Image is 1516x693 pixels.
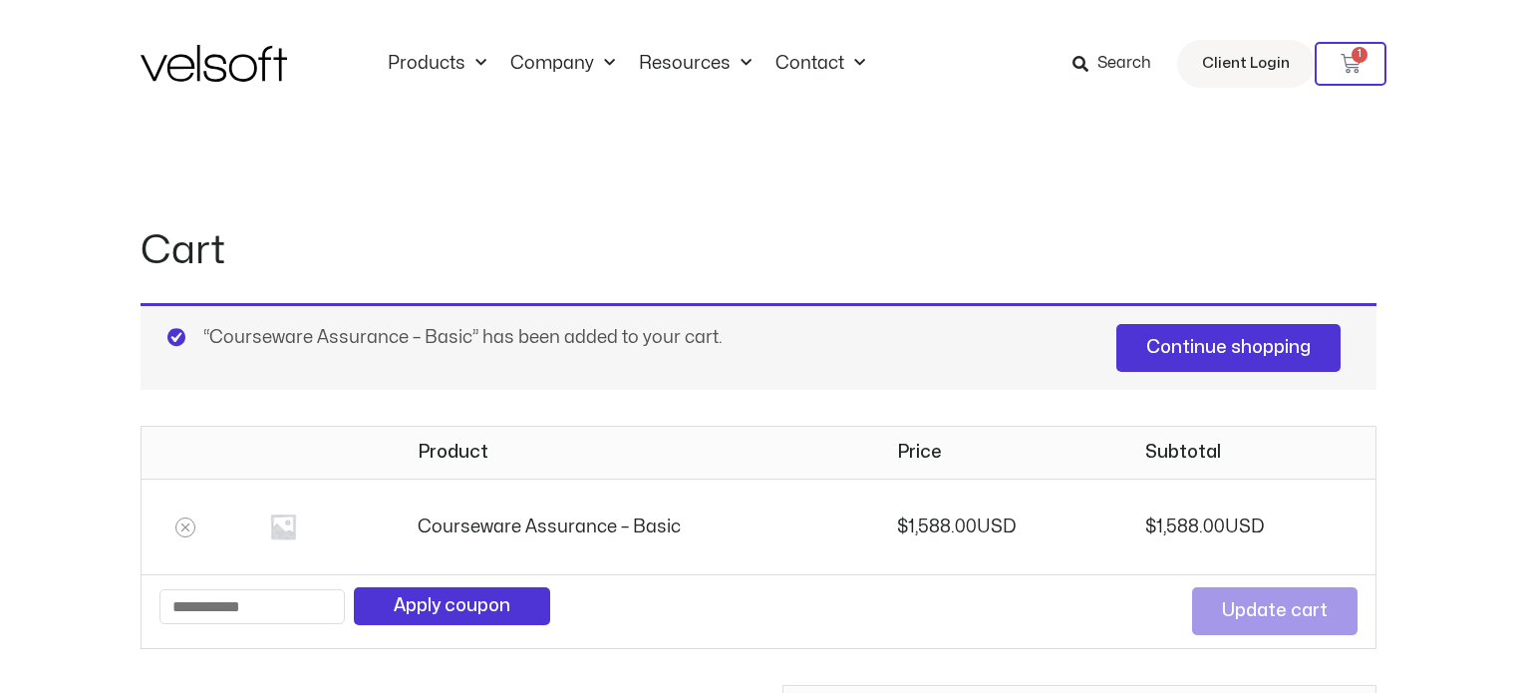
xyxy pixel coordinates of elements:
[1072,47,1165,81] a: Search
[248,492,318,561] img: Placeholder
[897,519,908,535] span: $
[1097,51,1151,77] span: Search
[763,53,877,75] a: ContactMenu Toggle
[897,519,977,535] bdi: 1,588.00
[400,479,879,574] th: Courseware Assurance – Basic
[498,53,627,75] a: CompanyMenu Toggle
[376,53,877,75] nav: Menu
[141,223,1376,279] h1: Cart
[376,53,498,75] a: ProductsMenu Toggle
[1352,47,1367,63] span: 1
[1145,519,1225,535] bdi: 1,588.00
[1116,324,1341,372] a: Continue shopping
[175,518,195,537] a: Remove Courseware Assurance - Basic from cart
[354,587,550,625] button: Apply coupon
[141,45,287,82] img: Velsoft Training Materials
[141,303,1376,390] div: “Courseware Assurance – Basic” has been added to your cart.
[627,53,763,75] a: ResourcesMenu Toggle
[1315,42,1386,86] a: 1
[1177,40,1315,88] a: Client Login
[1145,519,1156,535] span: $
[1202,51,1290,77] span: Client Login
[1127,427,1375,479] th: Subtotal
[879,427,1127,479] th: Price
[1192,587,1358,635] button: Update cart
[400,427,879,479] th: Product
